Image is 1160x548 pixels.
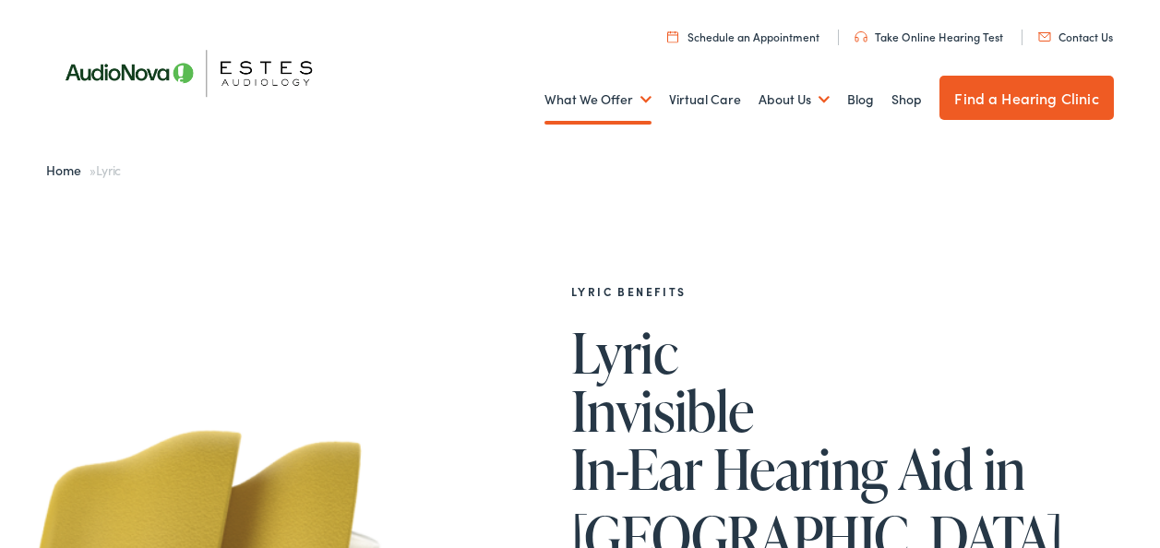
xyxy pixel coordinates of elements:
span: in [984,438,1025,499]
a: What We Offer [544,66,652,134]
a: Contact Us [1038,29,1113,44]
img: utility icon [855,31,867,42]
a: Shop [891,66,922,134]
span: » [46,161,121,179]
span: Hearing [713,438,888,499]
a: Virtual Care [669,66,741,134]
a: Home [46,161,90,179]
img: utility icon [1038,32,1051,42]
span: Lyric [571,322,677,383]
span: Aid [898,438,973,499]
span: In-Ear [571,438,702,499]
span: Invisible [571,380,754,441]
a: Find a Hearing Clinic [939,76,1113,120]
a: Blog [847,66,874,134]
a: About Us [759,66,830,134]
a: Schedule an Appointment [667,29,819,44]
span: Lyric [96,161,121,179]
h2: Lyric Benefits [571,285,1060,298]
img: utility icon [667,30,678,42]
a: Take Online Hearing Test [855,29,1003,44]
